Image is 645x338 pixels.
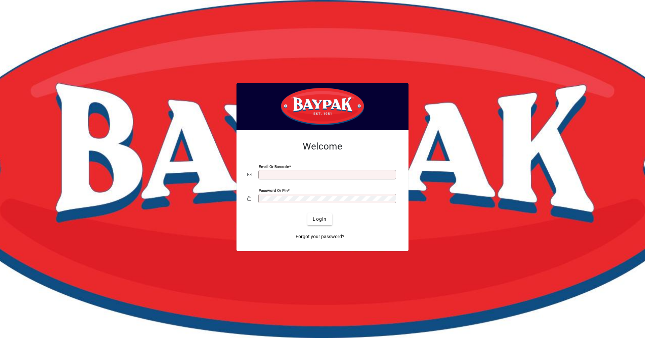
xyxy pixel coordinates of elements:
[247,141,398,152] h2: Welcome
[313,216,327,223] span: Login
[307,213,332,225] button: Login
[296,233,344,240] span: Forgot your password?
[293,231,347,243] a: Forgot your password?
[259,164,289,169] mat-label: Email or Barcode
[259,188,288,193] mat-label: Password or Pin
